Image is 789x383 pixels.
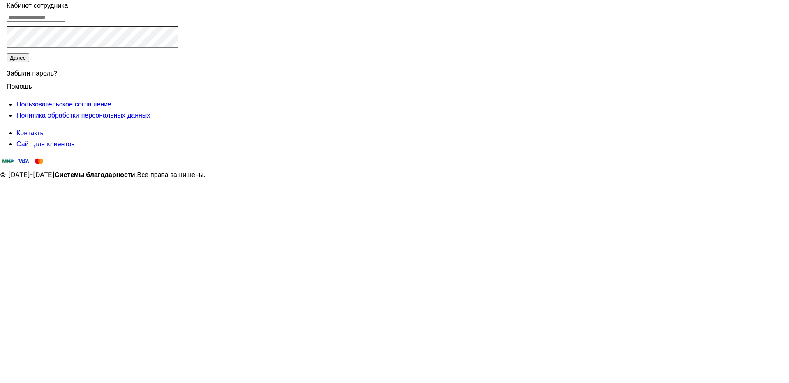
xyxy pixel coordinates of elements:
[7,63,178,81] div: Забыли пароль?
[16,111,150,119] a: Политика обработки персональных данных
[16,140,75,148] a: Сайт для клиентов
[16,129,45,137] a: Контакты
[137,171,206,179] span: Все права защищены.
[7,53,29,62] button: Далее
[7,77,32,90] span: Помощь
[55,171,135,179] strong: Системы благодарности
[16,100,111,108] a: Пользовательское соглашение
